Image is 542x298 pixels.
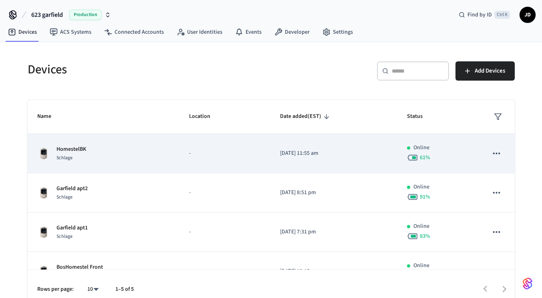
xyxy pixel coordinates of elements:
span: 61 % [420,154,430,162]
p: - [189,149,261,158]
a: User Identities [170,25,229,39]
div: Find by IDCtrl K [452,8,516,22]
p: - [189,267,261,276]
button: JD [520,7,536,23]
button: Add Devices [455,61,515,81]
p: Online [413,222,429,231]
a: Settings [316,25,359,39]
p: [DATE] 11:55 am [280,149,388,158]
p: BosHomestel Front [56,263,103,272]
p: Online [413,144,429,152]
span: Schlage [56,233,73,240]
p: [DATE] 12:15 pm [280,267,388,276]
span: Date added(EST) [280,110,332,123]
span: Name [37,110,62,123]
p: - [189,228,261,236]
a: Devices [2,25,43,39]
img: SeamLogoGradient.69752ec5.svg [523,277,532,290]
p: 1–5 of 5 [115,285,134,294]
img: Schlage Sense Smart Deadbolt with Camelot Trim, Front [37,147,50,160]
img: Schlage Sense Smart Deadbolt with Camelot Trim, Front [37,226,50,239]
img: Schlage Sense Smart Deadbolt with Camelot Trim, Front [37,265,50,278]
span: 91 % [420,193,430,201]
span: Status [407,110,433,123]
span: 623 garfield [31,10,63,20]
h5: Devices [28,61,266,78]
p: - [189,189,261,197]
p: HomestelBK [56,145,86,154]
span: Find by ID [467,11,492,19]
span: Schlage [56,194,73,201]
div: 10 [83,284,103,295]
a: Events [229,25,268,39]
p: Online [413,262,429,270]
p: Garfield apt2 [56,184,88,193]
span: Add Devices [475,66,505,76]
span: Ctrl K [494,11,510,19]
a: Developer [268,25,316,39]
p: [DATE] 7:31 pm [280,228,388,236]
span: Production [69,10,101,20]
p: [DATE] 8:51 pm [280,189,388,197]
span: 83 % [420,232,430,240]
a: ACS Systems [43,25,98,39]
p: Garfield apt1 [56,224,88,232]
span: JD [520,8,535,22]
span: Schlage [56,154,73,161]
p: Online [413,183,429,191]
span: Location [189,110,221,123]
p: Rows per page: [37,285,74,294]
a: Connected Accounts [98,25,170,39]
img: Schlage Sense Smart Deadbolt with Camelot Trim, Front [37,187,50,199]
